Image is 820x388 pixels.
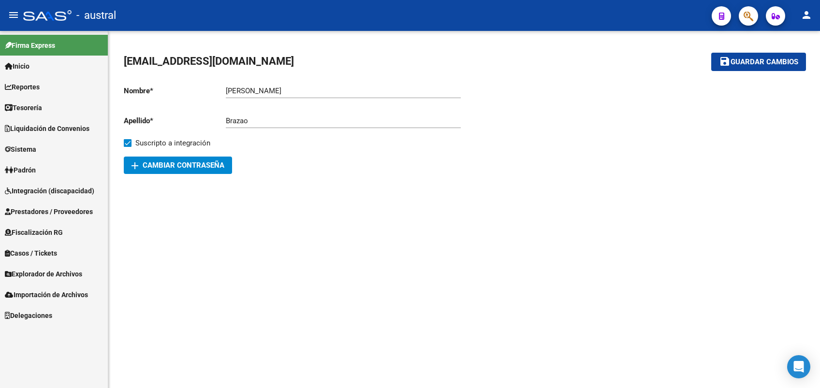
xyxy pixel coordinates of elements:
[711,53,806,71] button: Guardar cambios
[5,186,94,196] span: Integración (discapacidad)
[132,161,224,170] span: Cambiar Contraseña
[5,102,42,113] span: Tesorería
[76,5,116,26] span: - austral
[5,310,52,321] span: Delegaciones
[5,248,57,259] span: Casos / Tickets
[129,160,141,172] mat-icon: add
[5,227,63,238] span: Fiscalización RG
[124,55,294,67] span: [EMAIL_ADDRESS][DOMAIN_NAME]
[801,9,812,21] mat-icon: person
[5,289,88,300] span: Importación de Archivos
[5,206,93,217] span: Prestadores / Proveedores
[731,58,798,67] span: Guardar cambios
[5,165,36,175] span: Padrón
[5,144,36,155] span: Sistema
[124,157,232,174] button: Cambiar Contraseña
[5,61,29,72] span: Inicio
[124,86,226,96] p: Nombre
[5,123,89,134] span: Liquidación de Convenios
[787,355,810,378] div: Open Intercom Messenger
[5,269,82,279] span: Explorador de Archivos
[8,9,19,21] mat-icon: menu
[5,40,55,51] span: Firma Express
[124,115,226,126] p: Apellido
[135,137,210,149] span: Suscripto a integración
[719,56,731,67] mat-icon: save
[5,82,40,92] span: Reportes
